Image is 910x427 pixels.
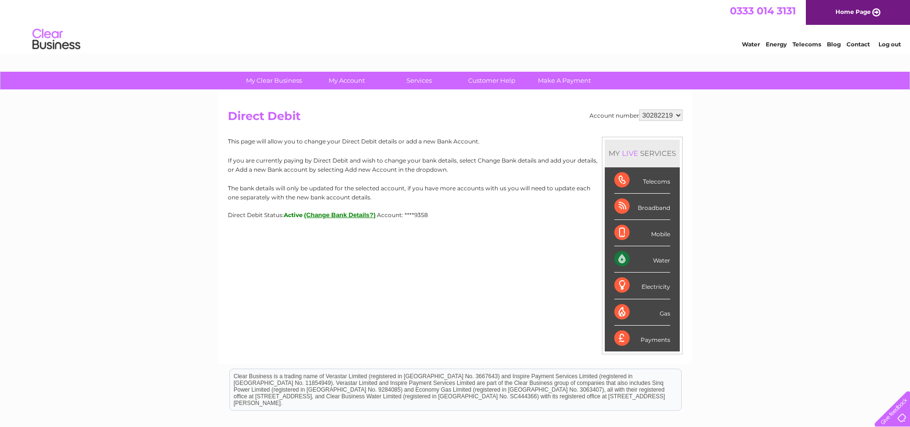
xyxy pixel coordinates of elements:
div: LIVE [620,149,640,158]
div: Clear Business is a trading name of Verastar Limited (registered in [GEOGRAPHIC_DATA] No. 3667643... [230,5,681,46]
div: Payments [614,326,670,351]
a: Telecoms [792,41,821,48]
a: Customer Help [452,72,531,89]
a: Water [742,41,760,48]
a: Make A Payment [525,72,604,89]
a: Log out [878,41,901,48]
div: Gas [614,299,670,326]
a: Contact [846,41,870,48]
div: MY SERVICES [605,140,680,167]
a: Services [380,72,459,89]
div: Account number [589,109,683,121]
a: My Account [307,72,386,89]
a: Energy [766,41,787,48]
div: Water [614,246,670,273]
a: My Clear Business [235,72,313,89]
div: Broadband [614,194,670,220]
span: Active [284,211,303,219]
div: Mobile [614,220,670,246]
img: logo.png [32,25,81,54]
button: (Change Bank Details?) [304,211,376,219]
p: If you are currently paying by Direct Debit and wish to change your bank details, select Change B... [228,156,683,174]
a: 0333 014 3131 [730,5,796,17]
p: The bank details will only be updated for the selected account, if you have more accounts with us... [228,184,683,202]
div: Electricity [614,273,670,299]
h2: Direct Debit [228,109,683,128]
div: Telecoms [614,167,670,194]
a: Blog [827,41,841,48]
div: Direct Debit Status: [228,211,683,219]
p: This page will allow you to change your Direct Debit details or add a new Bank Account. [228,137,683,146]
